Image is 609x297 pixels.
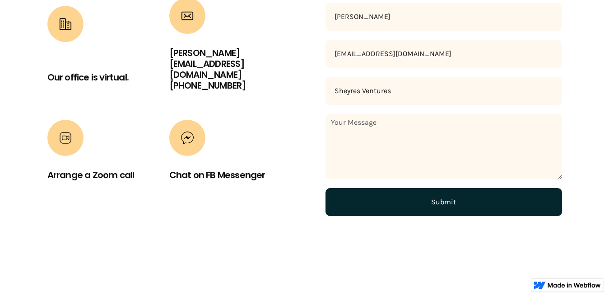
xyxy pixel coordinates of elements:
img: Made in Webflow [548,283,601,288]
img: Link to email Creative Content [181,9,194,23]
h3: Chat on FB Messenger [169,170,265,180]
h3: Arrange a Zoom call [47,170,135,180]
a: Our office is virtual. [47,71,129,84]
input: Email Address [325,40,562,68]
img: Link to the address of Creative Content [59,17,72,31]
input: Name [325,3,562,31]
img: Link to connect with Facebook Messenger [181,131,194,145]
a: Link to connect with Facebook MessengerChat on FB Messenger [169,120,284,189]
form: Contact Form [325,3,562,216]
a: Arrange a Zoom call [47,120,162,189]
input: Submit [325,188,562,216]
a: [PERSON_NAME][EMAIL_ADDRESS][DOMAIN_NAME]‍ [169,47,245,81]
input: Company Name [325,77,562,105]
strong: [PERSON_NAME][EMAIL_ADDRESS][DOMAIN_NAME] ‍ [169,47,245,81]
a: [PHONE_NUMBER] [169,79,246,92]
